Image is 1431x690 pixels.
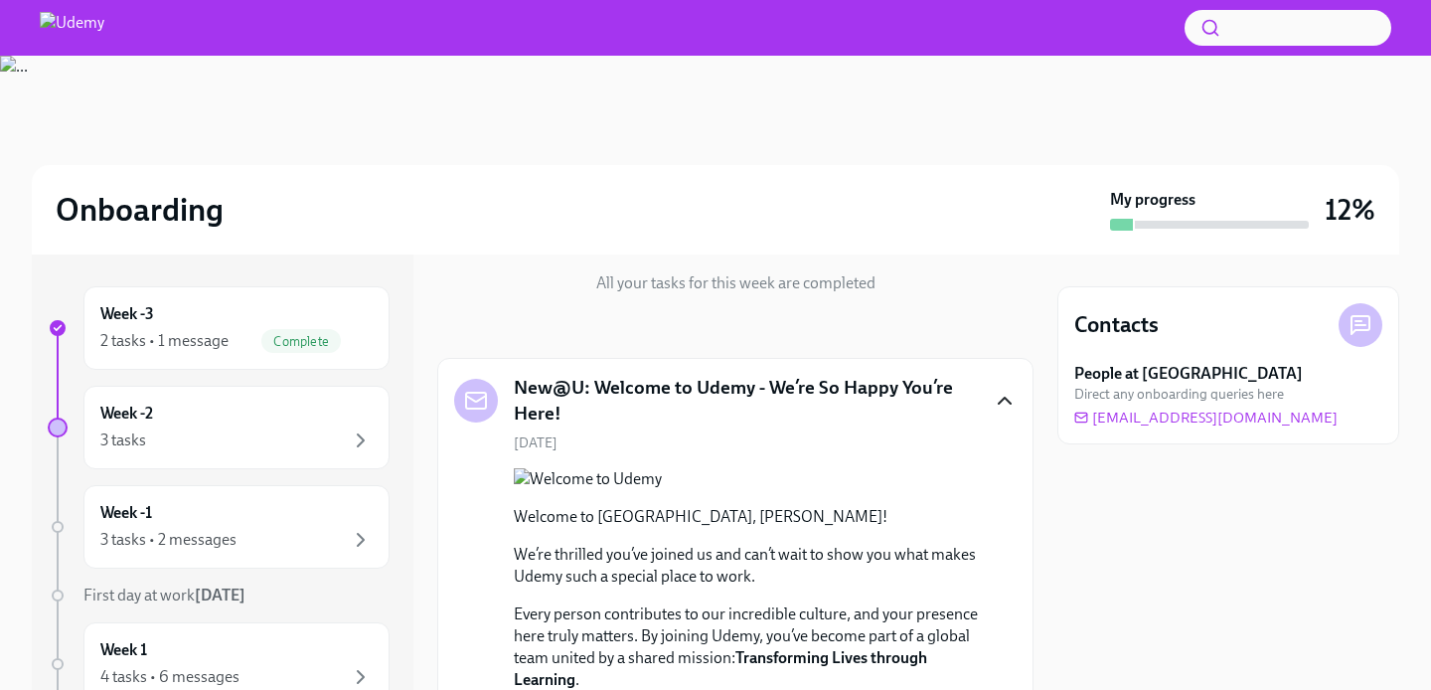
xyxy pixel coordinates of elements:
[40,12,104,44] img: Udemy
[514,433,557,452] span: [DATE]
[1074,363,1303,385] strong: People at [GEOGRAPHIC_DATA]
[1110,189,1195,211] strong: My progress
[514,468,985,490] button: Zoom image
[514,544,985,588] p: We’re thrilled you’ve joined us and can’t wait to show you what makes Udemy such a special place ...
[100,303,154,325] h6: Week -3
[1074,310,1159,340] h4: Contacts
[100,430,146,451] div: 3 tasks
[100,403,153,425] h6: Week -2
[48,585,390,606] a: First day at work[DATE]
[514,506,985,528] p: Welcome to [GEOGRAPHIC_DATA], [PERSON_NAME]!
[48,386,390,469] a: Week -23 tasks
[195,586,245,604] strong: [DATE]
[1325,192,1375,228] h3: 12%
[261,334,341,349] span: Complete
[596,272,875,294] p: All your tasks for this week are completed
[514,375,977,426] h5: New@U: Welcome to Udemy - We’re So Happy You’re Here!
[100,330,229,352] div: 2 tasks • 1 message
[1074,408,1338,428] a: [EMAIL_ADDRESS][DOMAIN_NAME]
[48,286,390,370] a: Week -32 tasks • 1 messageComplete
[100,529,237,551] div: 3 tasks • 2 messages
[100,666,239,688] div: 4 tasks • 6 messages
[100,502,152,524] h6: Week -1
[100,639,147,661] h6: Week 1
[1074,385,1284,404] span: Direct any onboarding queries here
[48,485,390,569] a: Week -13 tasks • 2 messages
[56,190,224,230] h2: Onboarding
[83,586,245,604] span: First day at work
